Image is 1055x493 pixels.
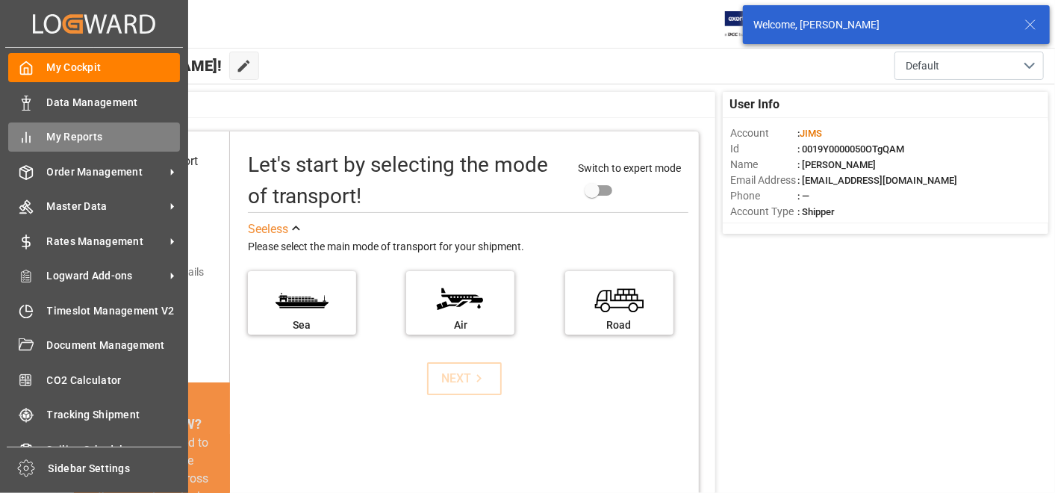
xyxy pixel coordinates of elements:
[8,365,180,394] a: CO2 Calculator
[47,442,181,458] span: Sailing Schedules
[248,149,563,212] div: Let's start by selecting the mode of transport!
[49,461,182,477] span: Sidebar Settings
[730,125,797,141] span: Account
[61,52,222,80] span: Hello [PERSON_NAME]!
[47,95,181,111] span: Data Management
[47,407,181,423] span: Tracking Shipment
[730,157,797,173] span: Name
[8,296,180,325] a: Timeslot Management V2
[906,58,939,74] span: Default
[797,190,809,202] span: : —
[730,204,797,220] span: Account Type
[255,317,349,333] div: Sea
[47,338,181,353] span: Document Management
[797,159,876,170] span: : [PERSON_NAME]
[797,175,957,186] span: : [EMAIL_ADDRESS][DOMAIN_NAME]
[725,11,777,37] img: Exertis%20JAM%20-%20Email%20Logo.jpg_1722504956.jpg
[573,317,666,333] div: Road
[800,128,822,139] span: JIMS
[47,234,165,249] span: Rates Management
[730,141,797,157] span: Id
[248,238,688,256] div: Please select the main mode of transport for your shipment.
[8,400,180,430] a: Tracking Shipment
[414,317,507,333] div: Air
[47,60,181,75] span: My Cockpit
[427,362,502,395] button: NEXT
[797,143,904,155] span: : 0019Y0000050OTgQAM
[47,373,181,388] span: CO2 Calculator
[730,188,797,204] span: Phone
[8,331,180,360] a: Document Management
[47,199,165,214] span: Master Data
[8,435,180,464] a: Sailing Schedules
[578,162,681,174] span: Switch to expert mode
[47,129,181,145] span: My Reports
[47,303,181,319] span: Timeslot Management V2
[8,53,180,82] a: My Cockpit
[730,96,780,114] span: User Info
[441,370,487,388] div: NEXT
[47,268,165,284] span: Logward Add-ons
[894,52,1044,80] button: open menu
[248,220,288,238] div: See less
[753,17,1010,33] div: Welcome, [PERSON_NAME]
[8,123,180,152] a: My Reports
[47,164,165,180] span: Order Management
[797,206,835,217] span: : Shipper
[797,128,822,139] span: :
[8,87,180,117] a: Data Management
[730,173,797,188] span: Email Address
